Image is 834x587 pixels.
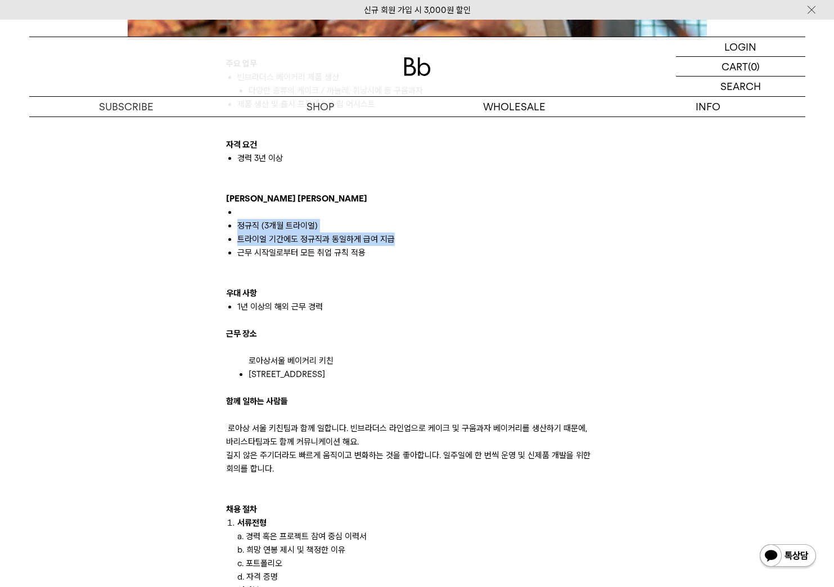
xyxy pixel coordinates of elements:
li: 트라이얼 기간에도 정규직과 동일하게 급여 지급 [237,232,608,246]
li: 1년 이상의 해외 근무 경력 [237,300,608,313]
b: 우대 사항 [226,288,257,298]
p: a. 경력 혹은 프로젝트 참여 중심 이력서 [237,530,608,543]
p: b. 희망 연봉 제시 및 책정한 이유 [237,543,608,557]
a: CART (0) [676,57,805,77]
b: 근무 장소 [226,329,257,339]
li: 정규직 (3개월 트라이얼) [237,219,608,232]
p: CART [722,57,748,76]
img: 카카오톡 채널 1:1 채팅 버튼 [759,543,817,570]
p: (0) [748,57,760,76]
p: LOGIN [724,37,756,56]
li: [STREET_ADDRESS] [249,368,608,381]
b: 채용 절차 [226,504,257,514]
p: SEARCH [720,77,761,96]
p: c. 포트폴리오 [237,557,608,570]
p: 로아상 서울 키친팀과 함께 일합니다. 빈브라더스 라인업으로 케이크 및 구움과자 베이커리를 생산하기 때문에, 바리스타팀과도 함께 커뮤니케이션 해요. 길지 않은 주기더라도 빠르게... [226,395,608,476]
b: 자격 요건 [226,140,257,150]
a: 신규 회원 가입 시 3,000원 할인 [364,5,471,15]
p: INFO [611,97,805,116]
a: SUBSCRIBE [29,97,223,116]
p: d. 자격 증명 [237,570,608,584]
a: LOGIN [676,37,805,57]
strong: 서류전형 [237,518,267,528]
a: SHOP [223,97,417,116]
b: 함께 일하는 사람들 [226,396,288,433]
img: 로고 [404,57,431,76]
p: WHOLESALE [417,97,611,116]
b: [PERSON_NAME] [PERSON_NAME] [226,194,367,204]
li: 근무 시작일로부터 모든 취업 규칙 적용 [237,246,608,259]
p: 로아상서울 베이커리 키친 [249,354,608,368]
li: 경력 3년 이상 [237,151,608,165]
